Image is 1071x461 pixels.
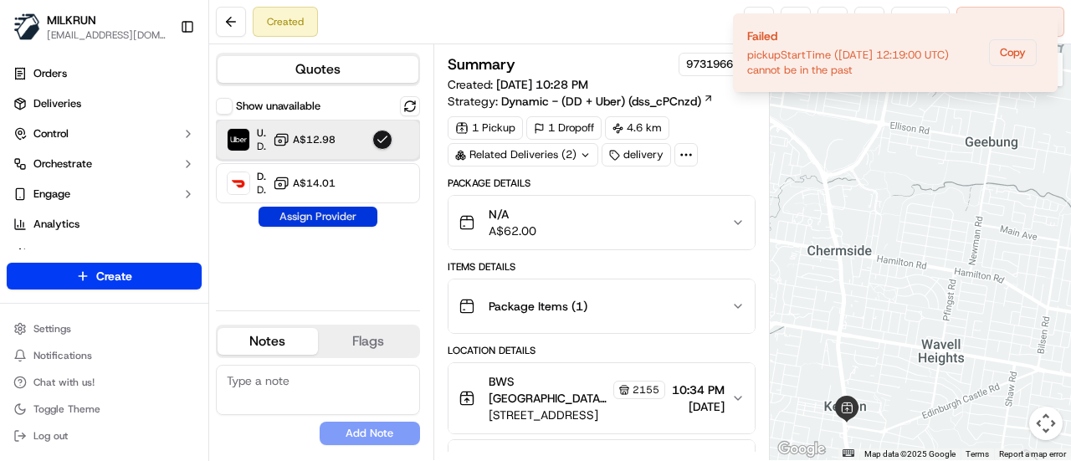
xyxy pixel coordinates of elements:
[293,133,336,146] span: A$12.98
[228,172,249,194] img: DoorDash Drive
[7,397,202,421] button: Toggle Theme
[605,116,669,140] div: 4.6 km
[448,196,755,249] button: N/AA$62.00
[273,131,336,148] button: A$12.98
[774,438,829,460] img: Google
[489,206,536,223] span: N/A
[7,241,202,268] button: Nash AI
[501,93,714,110] a: Dynamic - (DD + Uber) (dss_cPCnzd)
[7,90,202,117] a: Deliveries
[448,76,588,93] span: Created:
[864,449,956,458] span: Map data ©2025 Google
[257,170,266,183] span: DoorDash Drive
[448,57,515,72] h3: Summary
[448,344,756,357] div: Location Details
[686,57,748,72] button: 9731966
[448,177,756,190] div: Package Details
[33,96,81,111] span: Deliveries
[448,279,755,333] button: Package Items (1)
[33,126,69,141] span: Control
[47,28,167,42] button: [EMAIL_ADDRESS][DOMAIN_NAME]
[774,438,829,460] a: Open this area in Google Maps (opens a new window)
[33,187,70,202] span: Engage
[33,66,67,81] span: Orders
[966,449,989,458] a: Terms (opens in new tab)
[633,383,659,397] span: 2155
[33,217,79,232] span: Analytics
[7,60,202,87] a: Orders
[257,126,266,140] span: Uber
[602,143,671,166] div: delivery
[489,407,665,423] span: [STREET_ADDRESS]
[13,13,40,40] img: MILKRUN
[747,48,982,78] div: pickupStartTime ([DATE] 12:19:00 UTC) cannot be in the past
[47,12,96,28] button: MILKRUN
[989,39,1037,66] button: Copy
[33,376,95,389] span: Chat with us!
[7,7,173,47] button: MILKRUNMILKRUN[EMAIL_ADDRESS][DOMAIN_NAME]
[1029,407,1063,440] button: Map camera controls
[672,398,725,415] span: [DATE]
[7,344,202,367] button: Notifications
[7,181,202,207] button: Engage
[526,116,602,140] div: 1 Dropoff
[7,263,202,289] button: Create
[7,371,202,394] button: Chat with us!
[448,143,598,166] div: Related Deliveries (2)
[33,322,71,336] span: Settings
[236,99,320,114] label: Show unavailable
[96,268,132,284] span: Create
[33,402,100,416] span: Toggle Theme
[7,120,202,147] button: Control
[293,177,336,190] span: A$14.01
[448,260,756,274] div: Items Details
[33,247,71,262] span: Nash AI
[672,382,725,398] span: 10:34 PM
[257,183,266,197] span: Dropoff ETA 40 minutes
[448,93,714,110] div: Strategy:
[496,77,588,92] span: [DATE] 10:28 PM
[7,211,202,238] a: Analytics
[448,363,755,433] button: BWS [GEOGRAPHIC_DATA] BWS Manager -27.4014992155[STREET_ADDRESS]10:34 PM[DATE]
[7,424,202,448] button: Log out
[747,28,982,44] div: Failed
[501,93,701,110] span: Dynamic - (DD + Uber) (dss_cPCnzd)
[999,449,1066,458] a: Report a map error
[489,298,587,315] span: Package Items ( 1 )
[318,328,418,355] button: Flags
[843,449,854,457] button: Keyboard shortcuts
[33,429,68,443] span: Log out
[448,116,523,140] div: 1 Pickup
[33,156,92,172] span: Orchestrate
[257,140,266,153] span: Dropoff ETA 24 minutes
[7,151,202,177] button: Orchestrate
[7,317,202,341] button: Settings
[33,349,92,362] span: Notifications
[228,129,249,151] img: Uber
[218,328,318,355] button: Notes
[489,373,610,407] span: BWS [GEOGRAPHIC_DATA] BWS Manager -27.401499
[273,175,336,192] button: A$14.01
[489,223,536,239] span: A$62.00
[218,56,418,83] button: Quotes
[259,207,377,227] button: Assign Provider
